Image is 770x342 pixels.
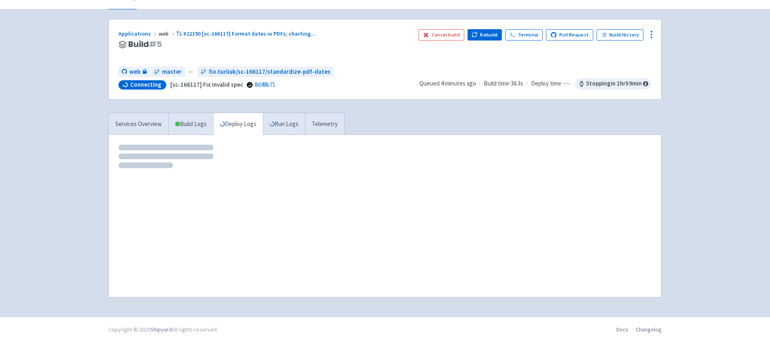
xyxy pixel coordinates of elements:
a: master [151,66,185,77]
span: Build time [484,79,509,88]
span: -:-- [563,79,570,88]
div: · · [419,78,652,90]
span: Deploy time [531,79,561,88]
span: web [159,30,176,37]
a: Build Logs [169,113,213,135]
a: web [118,66,150,77]
a: Pull Request [546,29,593,41]
span: Stopping in 1 hr 59 min [575,78,652,90]
span: #22190 [sc-166117] Format dates in PDFs; charting ... [183,30,315,37]
a: Docs [616,326,628,333]
a: Deploy Logs [213,113,263,135]
a: Terminal [505,29,543,41]
a: #22190 [sc-166117] Format dates in PDFs; charting... [176,30,317,37]
span: Queued [419,79,476,87]
strong: [sc-166117] Fix invalid spec [170,81,243,88]
a: Changelog [636,326,662,333]
span: master [162,67,182,77]
time: 4 minutes ago [441,79,476,87]
span: Build [128,40,162,49]
a: 8d48b71 [255,81,275,88]
a: Services Overview [109,113,168,135]
a: Build History [597,29,643,41]
a: Telemetry [305,113,344,135]
div: Copyright © 2025 All rights reserved. [108,325,218,334]
button: Rebuild [467,29,502,41]
span: # 5 [149,38,162,50]
a: Applications [118,30,159,37]
button: Cancel build [419,29,464,41]
span: 36.3s [511,79,523,88]
a: Run Logs [263,113,305,135]
span: ← [188,67,194,77]
a: Shipyard [150,326,172,333]
span: Connecting [130,81,161,89]
a: fio.turliuk/sc-166117/standardize-pdf-dates [197,66,334,77]
span: fio.turliuk/sc-166117/standardize-pdf-dates [209,67,330,77]
span: web [129,67,140,77]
